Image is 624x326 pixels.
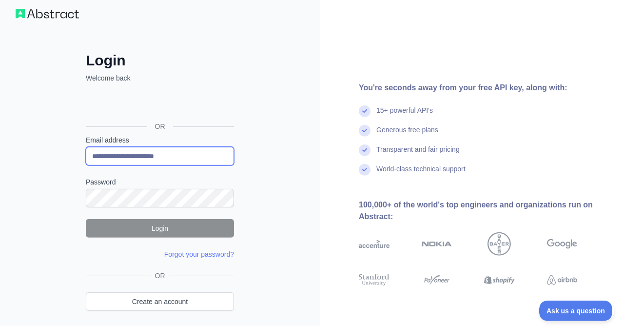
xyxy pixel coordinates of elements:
iframe: Toggle Customer Support [539,301,614,321]
img: google [547,232,578,256]
iframe: Bouton "Se connecter avec Google" [81,94,237,115]
img: nokia [422,232,452,256]
a: Forgot your password? [164,250,234,258]
img: airbnb [547,272,578,287]
span: OR [147,122,173,131]
img: check mark [359,105,370,117]
img: Workflow [16,9,79,19]
div: Se connecter avec Google. S'ouvre dans un nouvel onglet. [86,94,232,115]
label: Email address [86,135,234,145]
img: payoneer [422,272,452,287]
div: 15+ powerful API's [376,105,433,125]
img: accenture [359,232,390,256]
div: Generous free plans [376,125,438,144]
button: Login [86,219,234,238]
img: check mark [359,164,370,176]
div: Transparent and fair pricing [376,144,460,164]
span: OR [151,271,169,281]
img: check mark [359,144,370,156]
div: 100,000+ of the world's top engineers and organizations run on Abstract: [359,199,608,223]
h2: Login [86,52,234,69]
img: shopify [484,272,515,287]
img: stanford university [359,272,390,287]
img: check mark [359,125,370,137]
div: World-class technical support [376,164,466,183]
a: Create an account [86,292,234,311]
label: Password [86,177,234,187]
div: You're seconds away from your free API key, along with: [359,82,608,94]
img: bayer [487,232,511,256]
p: Welcome back [86,73,234,83]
